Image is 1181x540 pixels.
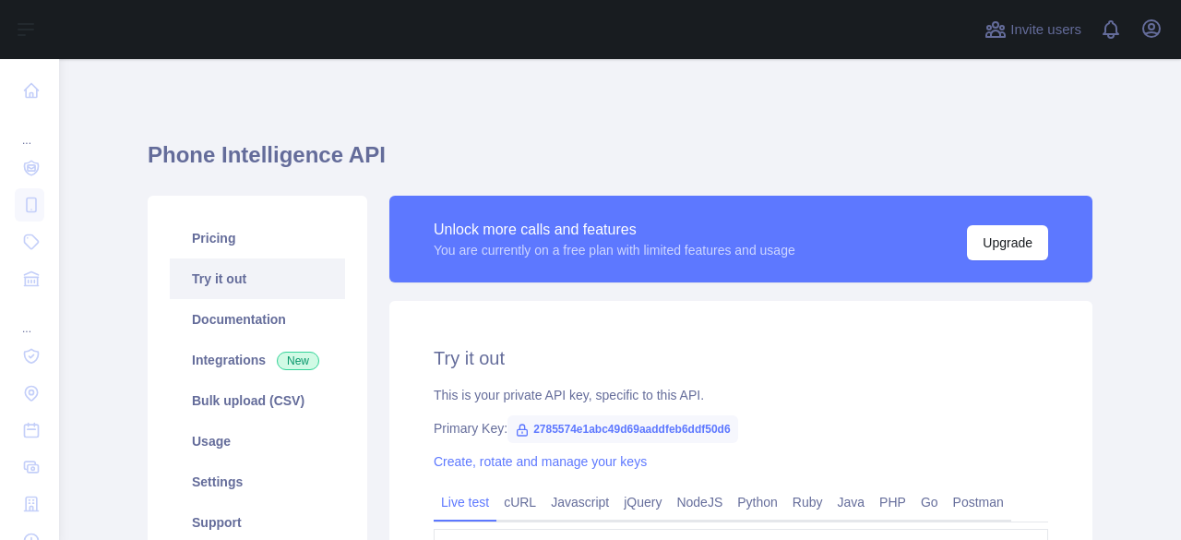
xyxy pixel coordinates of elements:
[15,299,44,336] div: ...
[1010,19,1081,41] span: Invite users
[616,487,669,517] a: jQuery
[170,340,345,380] a: Integrations New
[913,487,946,517] a: Go
[434,487,496,517] a: Live test
[148,140,1092,185] h1: Phone Intelligence API
[170,462,345,502] a: Settings
[967,225,1048,260] button: Upgrade
[434,386,1048,404] div: This is your private API key, specific to this API.
[434,219,795,241] div: Unlock more calls and features
[872,487,913,517] a: PHP
[785,487,830,517] a: Ruby
[730,487,785,517] a: Python
[434,345,1048,371] h2: Try it out
[170,258,345,299] a: Try it out
[170,218,345,258] a: Pricing
[946,487,1011,517] a: Postman
[170,299,345,340] a: Documentation
[15,111,44,148] div: ...
[434,454,647,469] a: Create, rotate and manage your keys
[669,487,730,517] a: NodeJS
[496,487,543,517] a: cURL
[170,421,345,462] a: Usage
[830,487,873,517] a: Java
[434,419,1048,438] div: Primary Key:
[434,241,795,259] div: You are currently on a free plan with limited features and usage
[170,380,345,421] a: Bulk upload (CSV)
[543,487,616,517] a: Javascript
[277,352,319,370] span: New
[981,15,1085,44] button: Invite users
[507,415,737,443] span: 2785574e1abc49d69aaddfeb6ddf50d6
